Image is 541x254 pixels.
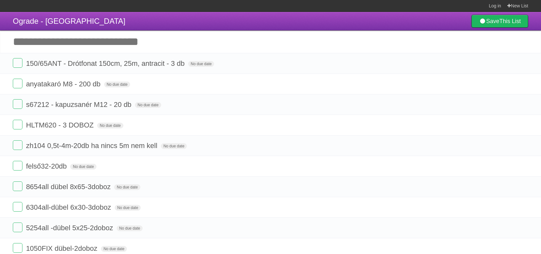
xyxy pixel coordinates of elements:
[26,59,186,67] span: 150/65ANT - Drótfonat 150cm, 25m, antracit - 3 db
[13,17,125,25] span: Ograde - [GEOGRAPHIC_DATA]
[101,246,127,252] span: No due date
[13,99,22,109] label: Done
[13,223,22,232] label: Done
[26,121,95,129] span: HLTM620 - 3 DOBOZ
[114,184,140,190] span: No due date
[117,225,143,231] span: No due date
[13,120,22,129] label: Done
[13,79,22,88] label: Done
[26,183,112,191] span: 8654all dübel 8x65-3doboz
[13,140,22,150] label: Done
[188,61,214,67] span: No due date
[499,18,521,24] b: This List
[13,243,22,253] label: Done
[104,82,130,87] span: No due date
[13,58,22,68] label: Done
[115,205,141,211] span: No due date
[13,181,22,191] label: Done
[135,102,161,108] span: No due date
[26,162,68,170] span: felső32-20db
[13,161,22,171] label: Done
[161,143,187,149] span: No due date
[26,142,159,150] span: zh104 0,5t-4m-20db ha nincs 5m nem kell
[26,224,115,232] span: 5254all -dübel 5x25-2doboz
[13,202,22,212] label: Done
[70,164,96,170] span: No due date
[26,80,102,88] span: anyatakaró M8 - 200 db
[26,101,133,109] span: s67212 - kapuzsanér M12 - 20 db
[97,123,123,128] span: No due date
[26,203,112,211] span: 6304all-dübel 6x30-3doboz
[26,244,99,252] span: 1050FIX dübel-2doboz
[471,15,528,28] a: SaveThis List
